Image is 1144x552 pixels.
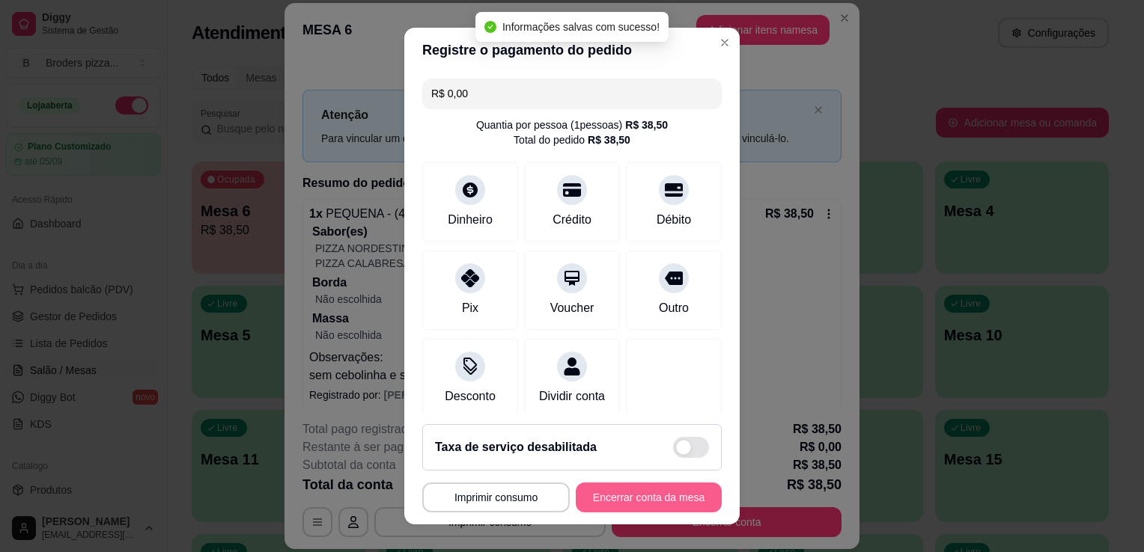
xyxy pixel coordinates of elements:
div: Outro [659,299,689,317]
div: Dinheiro [448,211,493,229]
div: R$ 38,50 [625,117,668,132]
div: R$ 38,50 [588,132,630,147]
div: Dividir conta [539,387,605,405]
span: check-circle [484,21,496,33]
h2: Taxa de serviço desabilitada [435,438,597,456]
input: Ex.: hambúrguer de cordeiro [431,79,713,108]
header: Registre o pagamento do pedido [404,28,740,73]
button: Encerrar conta da mesa [576,482,722,512]
div: Débito [657,211,691,229]
div: Crédito [553,211,591,229]
div: Pix [462,299,478,317]
div: Quantia por pessoa ( 1 pessoas) [476,117,668,132]
button: Imprimir consumo [422,482,570,512]
div: Total do pedido [514,132,630,147]
div: Desconto [445,387,496,405]
span: Informações salvas com sucesso! [502,21,660,33]
button: Close [713,31,737,55]
div: Voucher [550,299,594,317]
